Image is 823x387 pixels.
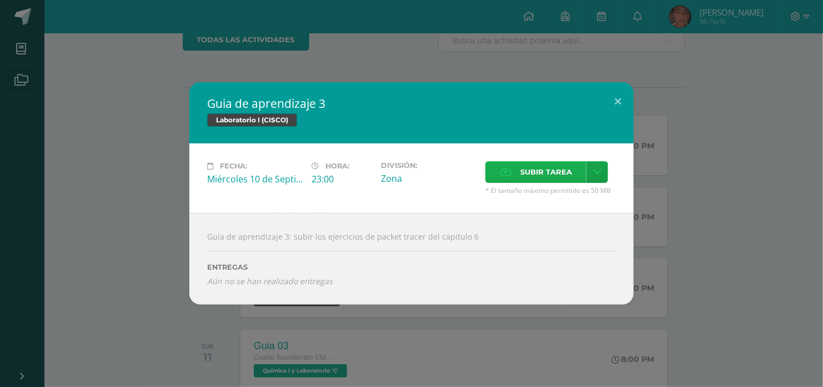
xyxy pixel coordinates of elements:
[207,113,297,127] span: Laboratorio I (CISCO)
[207,276,616,286] i: Aún no se han realizado entregas
[485,186,616,195] span: * El tamaño máximo permitido es 50 MB
[381,172,476,185] div: Zona
[207,173,303,185] div: Miércoles 10 de Septiembre
[220,162,247,170] span: Fecha:
[602,82,634,120] button: Close (Esc)
[189,213,634,304] div: Guía de aprendizaje 3: subir los ejercicios de packet tracer del capitulo 6
[520,162,572,182] span: Subir tarea
[325,162,349,170] span: Hora:
[381,161,476,170] label: División:
[207,96,616,111] h2: Guia de aprendizaje 3
[312,173,372,185] div: 23:00
[207,263,616,271] label: ENTREGAS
